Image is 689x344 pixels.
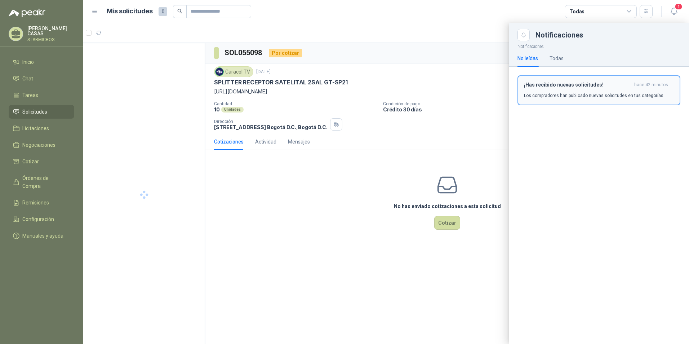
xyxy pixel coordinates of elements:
[9,155,74,168] a: Cotizar
[22,232,63,240] span: Manuales y ayuda
[27,26,74,36] p: [PERSON_NAME] CASAS
[107,6,153,17] h1: Mis solicitudes
[22,75,33,83] span: Chat
[667,5,680,18] button: 1
[22,124,49,132] span: Licitaciones
[9,9,45,17] img: Logo peakr
[675,3,683,10] span: 1
[535,31,680,39] div: Notificaciones
[517,29,530,41] button: Close
[22,215,54,223] span: Configuración
[517,54,538,62] div: No leídas
[9,88,74,102] a: Tareas
[159,7,167,16] span: 0
[9,105,74,119] a: Solicitudes
[9,122,74,135] a: Licitaciones
[524,82,631,88] h3: ¡Has recibido nuevas solicitudes!
[9,72,74,85] a: Chat
[22,58,34,66] span: Inicio
[9,229,74,243] a: Manuales y ayuda
[9,196,74,210] a: Remisiones
[22,158,39,166] span: Cotizar
[177,9,182,14] span: search
[22,199,49,207] span: Remisiones
[27,38,74,42] p: STARMICROS
[634,82,668,88] span: hace 42 minutos
[517,75,680,105] button: ¡Has recibido nuevas solicitudes!hace 42 minutos Los compradores han publicado nuevas solicitudes...
[9,55,74,69] a: Inicio
[9,138,74,152] a: Negociaciones
[569,8,584,16] div: Todas
[22,108,47,116] span: Solicitudes
[22,141,55,149] span: Negociaciones
[550,54,564,62] div: Todas
[22,174,67,190] span: Órdenes de Compra
[509,41,689,50] p: Notificaciones
[9,171,74,193] a: Órdenes de Compra
[9,212,74,226] a: Configuración
[22,91,38,99] span: Tareas
[524,92,664,99] p: Los compradores han publicado nuevas solicitudes en tus categorías.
